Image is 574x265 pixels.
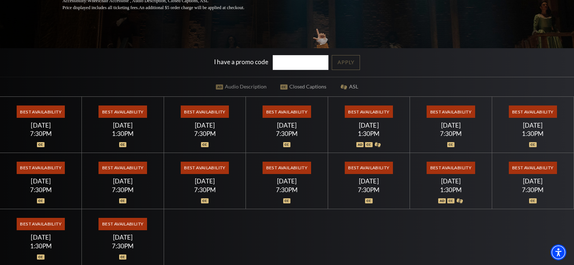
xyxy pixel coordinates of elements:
div: [DATE] [255,177,319,185]
div: 7:30PM [500,187,565,193]
span: Best Availability [99,105,147,118]
span: Best Availability [427,105,475,118]
div: [DATE] [336,177,401,185]
div: [DATE] [336,121,401,129]
div: 1:30PM [9,243,73,249]
div: 7:30PM [336,187,401,193]
div: 7:30PM [173,187,237,193]
div: [DATE] [91,177,155,185]
div: [DATE] [9,233,73,241]
div: 7:30PM [255,131,319,137]
div: [DATE] [91,233,155,241]
span: Best Availability [99,162,147,174]
div: [DATE] [9,121,73,129]
div: 7:30PM [91,243,155,249]
div: [DATE] [173,177,237,185]
div: [DATE] [419,121,483,129]
p: Price displayed includes all ticketing fees. [63,4,262,11]
div: [DATE] [255,121,319,129]
span: Best Availability [17,218,65,230]
div: 1:30PM [336,131,401,137]
div: [DATE] [500,177,565,185]
span: Best Availability [345,162,393,174]
span: Best Availability [345,105,393,118]
div: 7:30PM [9,131,73,137]
div: 7:30PM [255,187,319,193]
span: Best Availability [263,162,311,174]
span: Best Availability [17,162,65,174]
div: [DATE] [173,121,237,129]
div: Accessibility Menu [550,244,566,260]
div: 7:30PM [419,131,483,137]
div: [DATE] [500,121,565,129]
span: Best Availability [181,105,229,118]
div: [DATE] [9,177,73,185]
span: Best Availability [263,105,311,118]
div: 1:30PM [500,131,565,137]
div: 7:30PM [91,187,155,193]
div: 7:30PM [173,131,237,137]
span: Best Availability [509,105,557,118]
span: Best Availability [17,105,65,118]
label: I have a promo code [214,58,268,66]
span: Best Availability [509,162,557,174]
span: Best Availability [427,162,475,174]
span: Best Availability [99,218,147,230]
div: 7:30PM [9,187,73,193]
div: [DATE] [91,121,155,129]
div: 1:30PM [419,187,483,193]
span: Best Availability [181,162,229,174]
span: An additional $5 order charge will be applied at checkout. [139,5,244,10]
div: [DATE] [419,177,483,185]
div: 1:30PM [91,131,155,137]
